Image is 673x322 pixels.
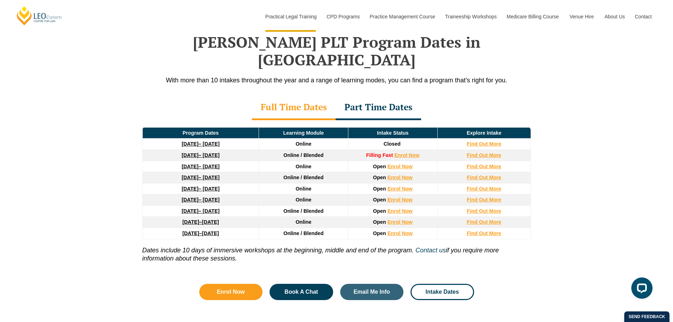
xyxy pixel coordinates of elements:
a: [DATE]– [DATE] [182,152,219,158]
span: Intake Dates [426,289,459,295]
a: Enrol Now [388,208,413,214]
strong: [DATE] [182,208,199,214]
a: Find Out More [467,219,501,225]
p: if you require more information about these sessions. [142,239,531,263]
strong: [DATE] [182,175,199,180]
a: Contact us [415,247,446,254]
i: Dates include 10 days of immersive workshops at the beginning, middle and end of the program. [142,247,414,254]
span: Online / Blended [283,175,324,180]
a: Medicare Billing Course [501,1,564,32]
strong: [DATE] [182,152,199,158]
a: [DATE]– [DATE] [182,186,219,192]
a: Enrol Now [388,219,413,225]
a: CPD Programs [321,1,364,32]
a: Email Me Info [340,284,404,300]
span: [DATE] [202,230,219,236]
span: Open [373,208,386,214]
div: Part Time Dates [336,95,421,120]
a: Venue Hire [564,1,599,32]
a: Enrol Now [388,186,413,192]
strong: [DATE] [182,197,199,203]
a: [DATE]– [DATE] [182,175,219,180]
td: Explore Intake [437,127,531,139]
a: [DATE]–[DATE] [182,219,219,225]
h2: [PERSON_NAME] PLT Program Dates in [GEOGRAPHIC_DATA] [135,33,538,69]
a: Find Out More [467,175,501,180]
a: [DATE]– [DATE] [182,141,219,147]
a: Find Out More [467,230,501,236]
p: With more than 10 intakes throughout the year and a range of learning modes, you can find a progr... [135,76,538,85]
span: Online [296,219,312,225]
td: Intake Status [348,127,437,139]
a: [DATE]– [DATE] [182,164,219,169]
span: Enrol Now [217,289,245,295]
span: Open [373,230,386,236]
strong: [DATE] [182,186,199,192]
a: [DATE]–[DATE] [182,230,219,236]
strong: [DATE] [182,164,199,169]
iframe: LiveChat chat widget [626,275,655,304]
strong: [DATE] [182,219,199,225]
a: [DATE]– [DATE] [182,208,219,214]
span: Online [296,141,312,147]
span: Email Me Info [354,289,390,295]
a: About Us [599,1,630,32]
a: Find Out More [467,164,501,169]
a: Enrol Now [199,284,263,300]
span: Open [373,164,386,169]
a: Enrol Now [388,197,413,203]
span: Book A Chat [284,289,318,295]
span: Open [373,197,386,203]
span: Online [296,186,312,192]
a: [PERSON_NAME] Centre for Law [16,6,63,26]
a: Contact [630,1,657,32]
a: [DATE]– [DATE] [182,197,219,203]
a: Enrol Now [388,230,413,236]
a: Find Out More [467,141,501,147]
a: Find Out More [467,186,501,192]
span: Online [296,197,312,203]
strong: Filling Fast [366,152,393,158]
span: Online [296,164,312,169]
td: Learning Module [259,127,348,139]
span: Open [373,219,386,225]
strong: [DATE] [182,141,199,147]
strong: [DATE] [182,230,199,236]
a: Practical Legal Training [260,1,321,32]
a: Find Out More [467,208,501,214]
a: Enrol Now [394,152,419,158]
a: Practice Management Course [365,1,440,32]
a: Traineeship Workshops [440,1,501,32]
a: Book A Chat [270,284,333,300]
span: Online / Blended [283,208,324,214]
div: Full Time Dates [252,95,336,120]
a: Find Out More [467,197,501,203]
td: Program Dates [142,127,259,139]
span: [DATE] [202,219,219,225]
span: Online / Blended [283,152,324,158]
span: Closed [384,141,401,147]
a: Enrol Now [388,164,413,169]
span: Open [373,175,386,180]
span: Open [373,186,386,192]
a: Intake Dates [411,284,474,300]
span: Online / Blended [283,230,324,236]
a: Enrol Now [388,175,413,180]
a: Find Out More [467,152,501,158]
